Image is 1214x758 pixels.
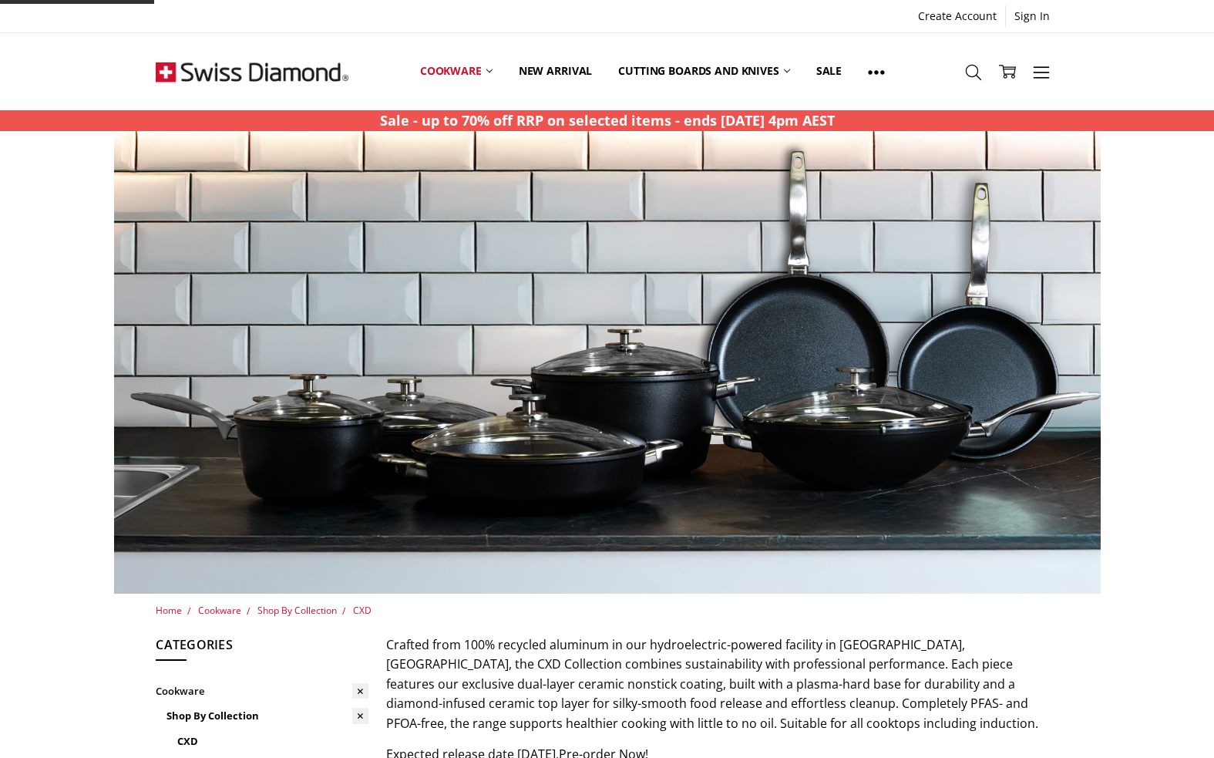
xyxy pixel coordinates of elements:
[257,604,337,617] a: Shop By Collection
[156,635,368,662] h5: Categories
[386,636,1038,732] span: Crafted from 100% recycled aluminum in our hydroelectric-powered facility in [GEOGRAPHIC_DATA], [...
[803,37,855,106] a: Sale
[177,729,368,754] a: CXD
[605,37,803,106] a: Cutting boards and knives
[380,111,835,130] strong: Sale - up to 70% off RRP on selected items - ends [DATE] 4pm AEST
[910,5,1005,27] a: Create Account
[156,604,182,617] a: Home
[156,33,348,110] img: Free Shipping On Every Order
[855,37,898,106] a: Show All
[353,604,372,617] a: CXD
[407,37,506,106] a: Cookware
[1006,5,1058,27] a: Sign In
[156,679,368,704] a: Cookware
[198,604,241,617] a: Cookware
[166,703,368,729] a: Shop By Collection
[506,37,605,106] a: New arrival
